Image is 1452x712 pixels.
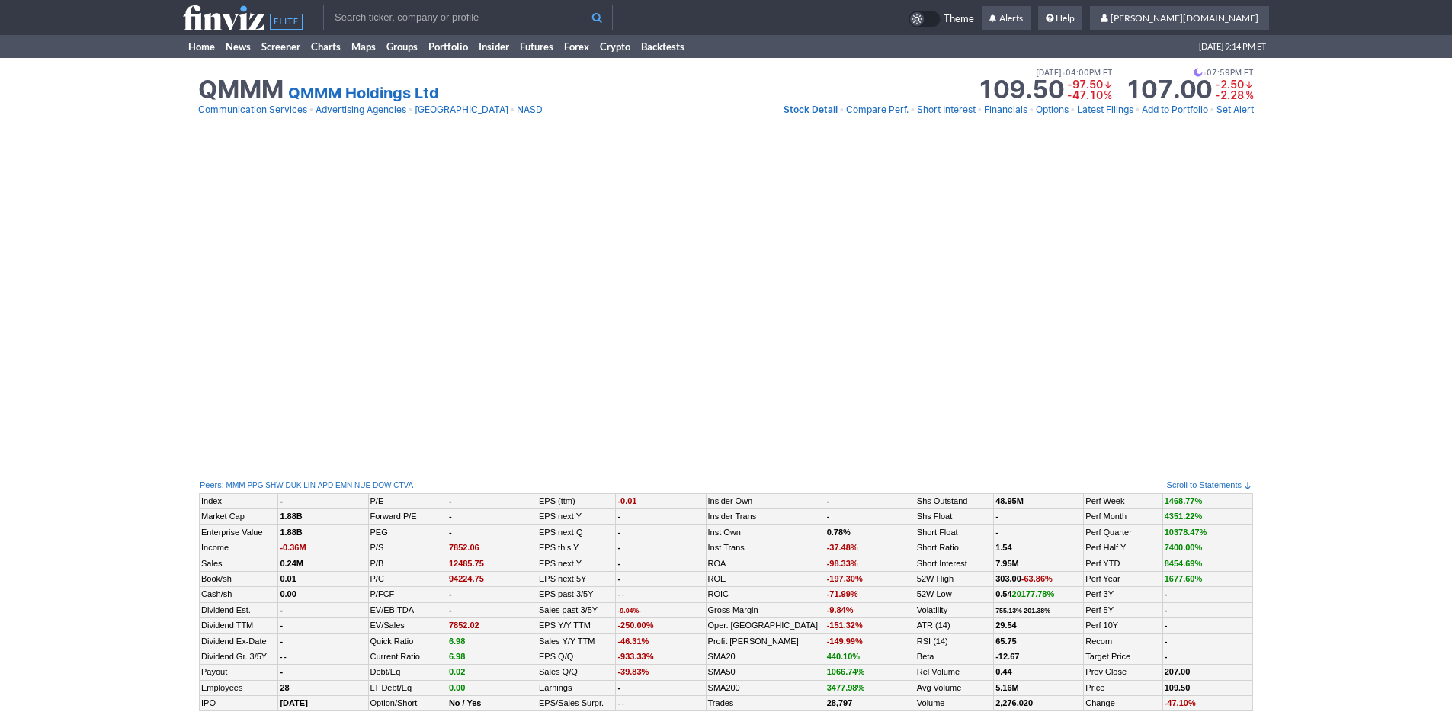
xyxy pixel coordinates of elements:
td: Volatility [915,602,993,617]
span: 7852.02 [449,621,479,630]
b: 303.00 [995,574,1053,583]
td: ROIC [706,587,825,602]
td: Sales past 3/5Y [537,602,616,617]
b: - [617,512,620,521]
b: - [449,496,452,505]
td: Inst Own [706,524,825,540]
a: DOW [373,480,391,491]
td: Profit [PERSON_NAME] [706,633,825,649]
b: 0.00 [280,589,296,598]
a: Groups [381,35,423,58]
td: Insider Own [706,494,825,509]
a: Short Interest [917,102,976,117]
a: Short Ratio [917,543,959,552]
td: EPS Q/Q [537,649,616,664]
small: 755.13% 201.38% [995,607,1050,614]
b: - [280,621,283,630]
td: EV/Sales [368,618,447,633]
a: [GEOGRAPHIC_DATA] [415,102,508,117]
span: [DATE] 04:00PM ET [1036,66,1113,79]
span: 0.00 [449,683,465,692]
span: 12485.75 [449,559,484,568]
span: • [1070,102,1075,117]
b: - [449,605,452,614]
td: Beta [915,649,993,664]
span: 7852.06 [449,543,479,552]
span: 7400.00% [1165,543,1203,552]
b: 0.44 [995,667,1011,676]
td: Perf 3Y [1084,587,1162,602]
td: Current Ratio [368,649,447,664]
a: Short Float [917,528,958,537]
span: 8454.69% [1165,559,1203,568]
b: - [827,496,830,505]
b: 29.54 [995,621,1017,630]
span: % [1245,88,1254,101]
b: No / Yes [449,698,482,707]
td: Trades [706,696,825,711]
td: Income [200,540,278,556]
b: -12.67 [995,652,1019,661]
a: LIN [303,480,316,491]
td: Earnings [537,680,616,695]
td: Enterprise Value [200,524,278,540]
td: Oper. [GEOGRAPHIC_DATA] [706,618,825,633]
td: EPS this Y [537,540,616,556]
td: Perf 5Y [1084,602,1162,617]
a: Forex [559,35,595,58]
td: Dividend Gr. 3/5Y [200,649,278,664]
a: SHW [265,480,283,491]
b: - [280,496,283,505]
b: 109.50 [1165,683,1191,692]
td: Forward P/E [368,509,447,524]
a: Charts [306,35,346,58]
b: - [827,512,830,521]
span: 440.10% [827,652,860,661]
td: Shs Outstand [915,494,993,509]
span: Compare Perf. [846,104,909,115]
span: -9.04% [617,607,639,614]
span: • [910,102,915,117]
b: 65.75 [995,637,1017,646]
td: Perf Quarter [1084,524,1162,540]
b: - [617,574,620,583]
span: -46.31% [617,637,649,646]
b: - [280,605,283,614]
span: • [839,102,845,117]
span: • [1062,66,1066,79]
a: NASD [517,102,543,117]
span: -97.50 [1067,78,1103,91]
span: • [1203,66,1207,79]
span: 20177.78% [1012,589,1055,598]
small: - - [617,591,623,598]
td: Perf Half Y [1084,540,1162,556]
td: Dividend Est. [200,602,278,617]
td: Sales Y/Y TTM [537,633,616,649]
a: Set Alert [1216,102,1254,117]
span: 3477.98% [827,683,865,692]
a: Compare Perf. [846,102,909,117]
a: QMMM Holdings Ltd [288,82,439,104]
a: Theme [909,11,974,27]
td: Avg Volume [915,680,993,695]
span: • [1029,102,1034,117]
a: EMN [335,480,352,491]
td: Option/Short [368,696,447,711]
b: [DATE] [280,698,307,707]
td: RSI (14) [915,633,993,649]
span: [PERSON_NAME][DOMAIN_NAME] [1111,12,1258,24]
span: -37.48% [827,543,858,552]
td: ATR (14) [915,618,993,633]
h1: QMMM [198,78,284,102]
td: P/B [368,556,447,571]
td: 52W High [915,571,993,586]
td: Quick Ratio [368,633,447,649]
td: EPS next 5Y [537,571,616,586]
td: Debt/Eq [368,665,447,680]
b: - [449,528,452,537]
td: SMA200 [706,680,825,695]
td: EPS (ttm) [537,494,616,509]
td: P/FCF [368,587,447,602]
b: 5.16M [995,683,1019,692]
td: IPO [200,696,278,711]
